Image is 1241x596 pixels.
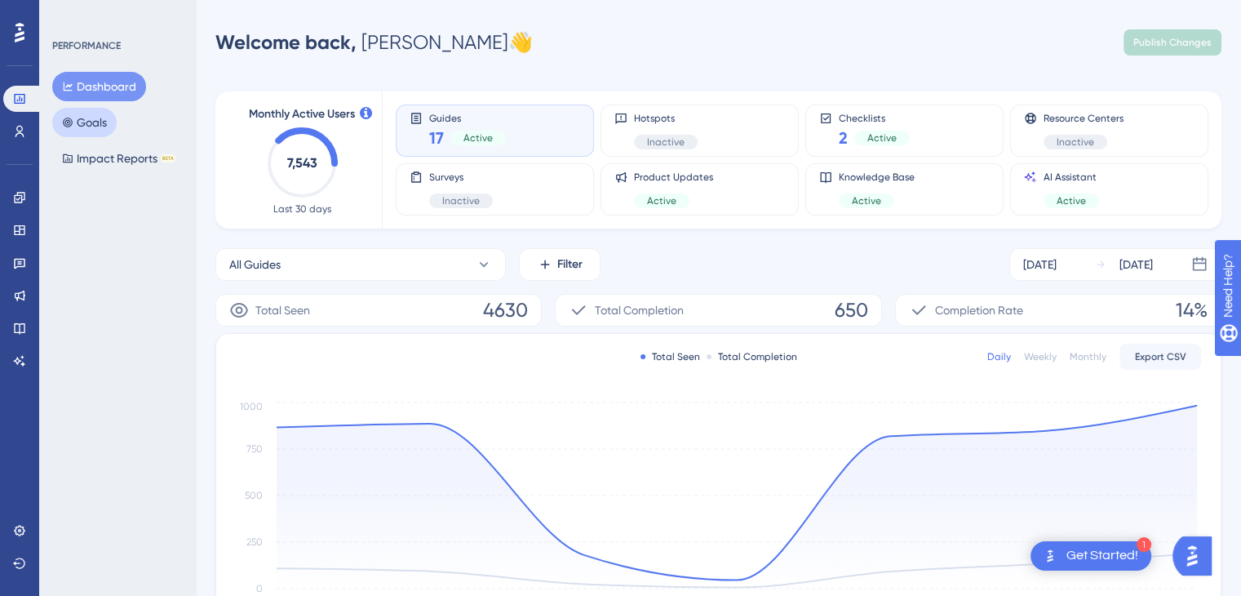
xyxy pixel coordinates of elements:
[483,297,528,323] span: 4630
[839,171,915,184] span: Knowledge Base
[249,105,355,124] span: Monthly Active Users
[1057,136,1094,149] span: Inactive
[442,194,480,207] span: Inactive
[246,536,263,548] tspan: 250
[839,112,910,123] span: Checklists
[640,350,700,363] div: Total Seen
[1030,541,1151,571] div: Open Get Started! checklist, remaining modules: 1
[1124,29,1221,56] button: Publish Changes
[429,171,493,184] span: Surveys
[1070,350,1106,363] div: Monthly
[1137,537,1151,552] div: 1
[240,400,263,411] tspan: 1000
[1057,194,1086,207] span: Active
[1119,344,1201,370] button: Export CSV
[1133,36,1212,49] span: Publish Changes
[647,194,676,207] span: Active
[1044,112,1124,125] span: Resource Centers
[835,297,868,323] span: 650
[215,30,357,54] span: Welcome back,
[52,144,185,173] button: Impact ReportsBETA
[161,154,175,162] div: BETA
[634,112,698,125] span: Hotspots
[52,72,146,101] button: Dashboard
[647,136,685,149] span: Inactive
[287,155,317,171] text: 7,543
[215,248,506,281] button: All Guides
[557,255,583,274] span: Filter
[463,131,493,145] span: Active
[987,350,1011,363] div: Daily
[1066,547,1138,565] div: Get Started!
[229,255,281,274] span: All Guides
[595,300,684,320] span: Total Completion
[1023,255,1057,274] div: [DATE]
[852,194,881,207] span: Active
[1119,255,1153,274] div: [DATE]
[839,127,848,149] span: 2
[245,490,263,501] tspan: 500
[1172,532,1221,580] iframe: UserGuiding AI Assistant Launcher
[38,4,102,24] span: Need Help?
[1135,350,1186,363] span: Export CSV
[429,127,444,149] span: 17
[867,131,897,145] span: Active
[1044,171,1099,184] span: AI Assistant
[1040,546,1060,566] img: launcher-image-alternative-text
[634,171,713,184] span: Product Updates
[52,39,121,52] div: PERFORMANCE
[215,29,533,56] div: [PERSON_NAME] 👋
[246,443,263,455] tspan: 750
[1024,350,1057,363] div: Weekly
[52,108,117,137] button: Goals
[519,248,601,281] button: Filter
[273,202,331,216] span: Last 30 days
[935,300,1023,320] span: Completion Rate
[1176,297,1208,323] span: 14%
[707,350,797,363] div: Total Completion
[255,300,310,320] span: Total Seen
[256,583,263,594] tspan: 0
[429,112,506,123] span: Guides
